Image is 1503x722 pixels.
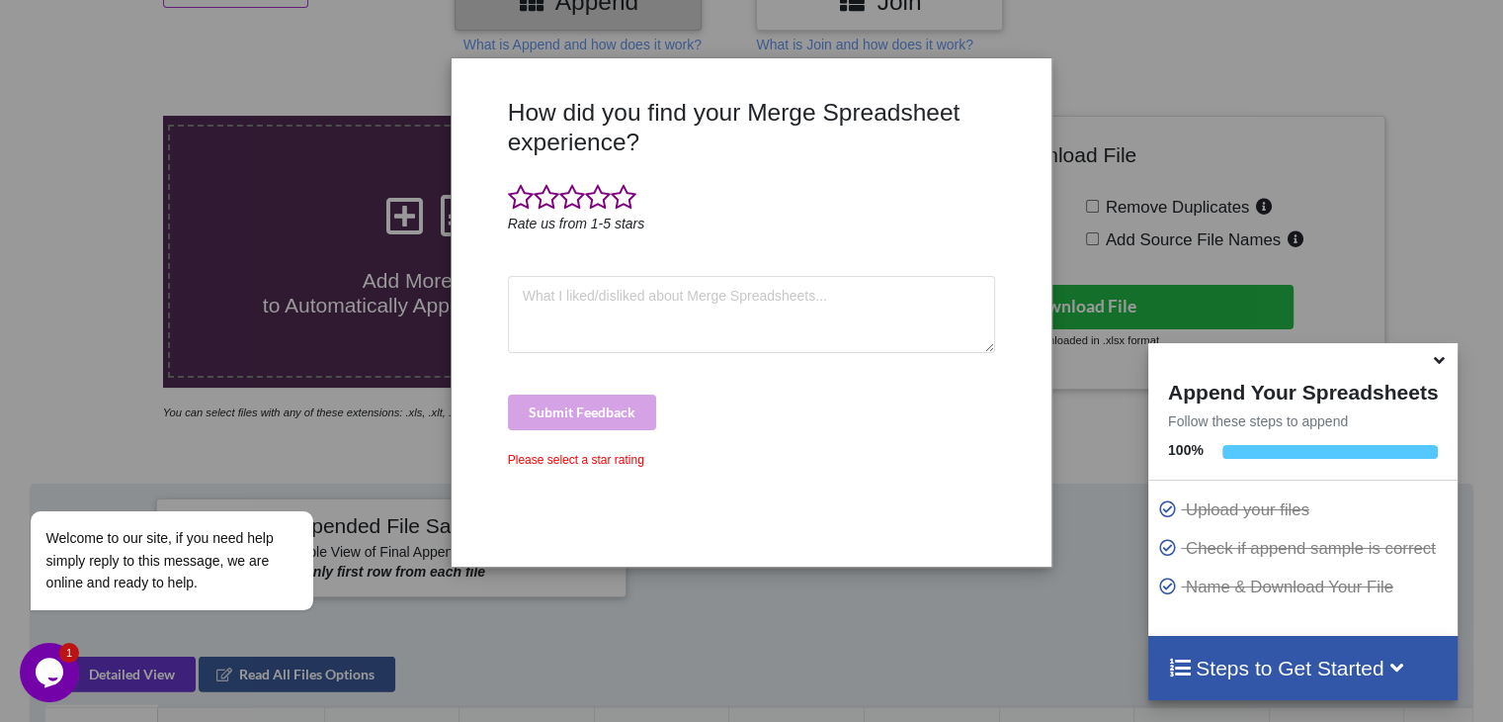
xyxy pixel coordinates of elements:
iframe: chat widget [20,643,83,702]
p: Name & Download Your File [1158,575,1453,599]
div: Please select a star rating [508,451,996,469]
p: Follow these steps to append [1148,411,1458,431]
b: 100 % [1168,442,1204,458]
p: Check if append sample is correct [1158,536,1453,561]
iframe: chat widget [20,400,376,633]
h4: Steps to Get Started [1168,656,1438,680]
h4: Append Your Spreadsheets [1148,375,1458,405]
p: Upload your files [1158,497,1453,522]
i: Rate us from 1-5 stars [508,216,645,231]
h3: How did you find your Merge Spreadsheet experience? [508,98,996,156]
